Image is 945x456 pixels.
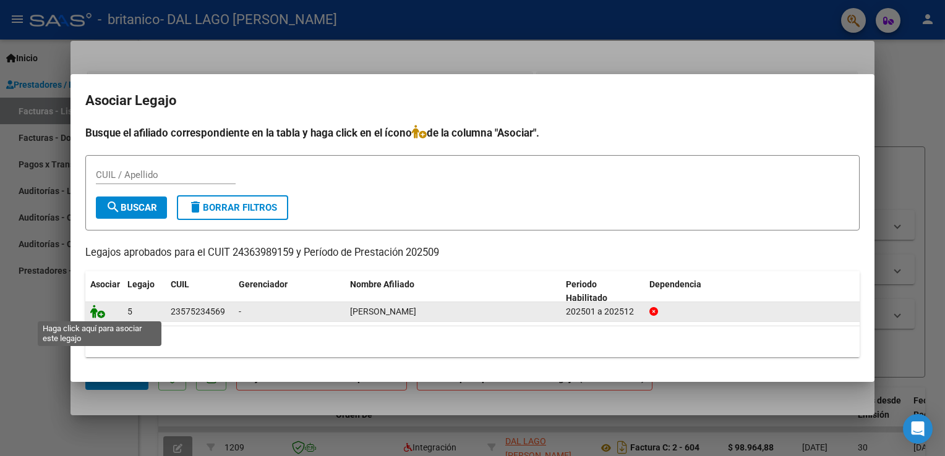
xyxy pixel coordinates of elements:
div: Open Intercom Messenger [903,414,933,444]
h2: Asociar Legajo [85,89,860,112]
datatable-header-cell: Legajo [122,271,166,312]
span: Periodo Habilitado [566,279,607,303]
datatable-header-cell: Asociar [85,271,122,312]
div: 1 registros [85,326,860,357]
h4: Busque el afiliado correspondiente en la tabla y haga click en el ícono de la columna "Asociar". [85,125,860,141]
span: Dependencia [649,279,701,289]
mat-icon: delete [188,200,203,214]
p: Legajos aprobados para el CUIT 24363989159 y Período de Prestación 202509 [85,245,860,261]
span: Gerenciador [239,279,288,289]
span: Asociar [90,279,120,289]
mat-icon: search [106,200,121,214]
datatable-header-cell: Dependencia [644,271,860,312]
button: Buscar [96,196,167,219]
span: - [239,306,241,316]
span: Legajo [127,279,155,289]
div: 23575234569 [171,305,225,319]
span: GRABNAR CALEB [350,306,416,316]
span: Buscar [106,202,157,213]
datatable-header-cell: CUIL [166,271,234,312]
span: Nombre Afiliado [350,279,414,289]
button: Borrar Filtros [177,195,288,220]
datatable-header-cell: Gerenciador [234,271,345,312]
span: 5 [127,306,132,316]
span: Borrar Filtros [188,202,277,213]
div: 202501 a 202512 [566,305,639,319]
datatable-header-cell: Nombre Afiliado [345,271,561,312]
datatable-header-cell: Periodo Habilitado [561,271,644,312]
span: CUIL [171,279,189,289]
